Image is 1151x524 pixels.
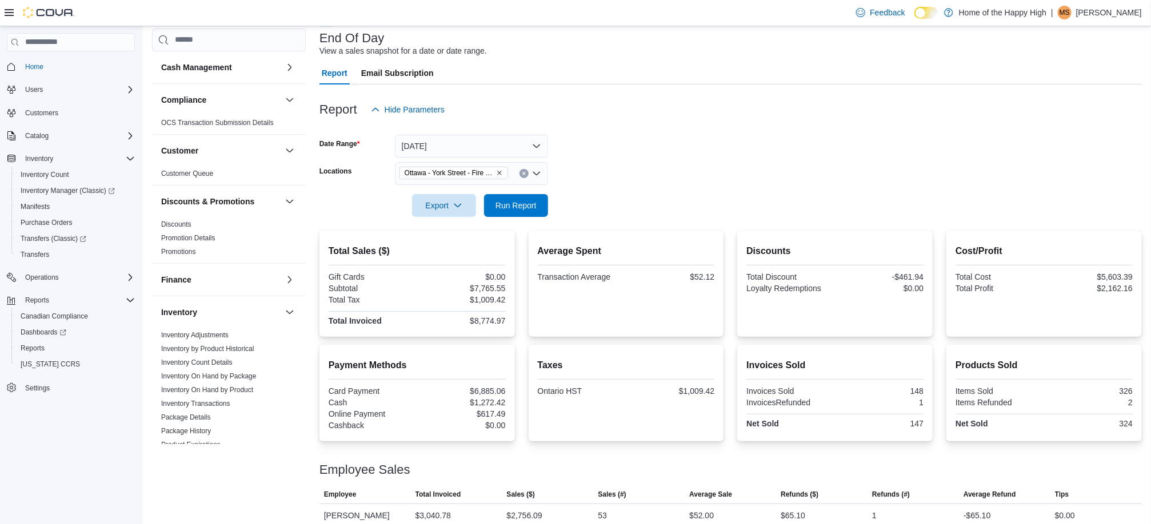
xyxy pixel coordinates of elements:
[484,194,548,217] button: Run Report
[161,196,281,207] button: Discounts & Promotions
[1060,6,1070,19] span: MS
[964,509,990,522] div: -$65.10
[161,400,230,408] a: Inventory Transactions
[385,104,445,115] span: Hide Parameters
[598,490,626,499] span: Sales (#)
[11,340,139,356] button: Reports
[914,7,938,19] input: Dark Mode
[689,509,714,522] div: $52.00
[419,284,506,293] div: $7,765.55
[21,83,47,96] button: Users
[419,421,506,430] div: $0.00
[2,292,139,308] button: Reports
[161,248,196,256] a: Promotions
[419,194,469,217] span: Export
[628,386,714,396] div: $1,009.42
[329,316,382,325] strong: Total Invoiced
[598,509,608,522] div: 53
[1046,386,1133,396] div: 326
[329,358,506,372] h2: Payment Methods
[25,154,53,163] span: Inventory
[419,316,506,325] div: $8,774.97
[361,62,434,84] span: Email Subscription
[161,233,215,243] span: Promotion Details
[1046,398,1133,407] div: 2
[21,129,135,143] span: Catalog
[21,360,80,369] span: [US_STATE] CCRS
[283,144,297,158] button: Customer
[21,250,49,259] span: Transfers
[161,274,191,285] h3: Finance
[161,62,232,73] h3: Cash Management
[161,307,197,318] h3: Inventory
[689,490,732,499] span: Average Sale
[161,399,230,408] span: Inventory Transactions
[161,386,253,394] a: Inventory On Hand by Product
[16,341,135,355] span: Reports
[746,244,924,258] h2: Discounts
[21,271,63,284] button: Operations
[161,413,211,422] span: Package Details
[11,356,139,372] button: [US_STATE] CCRS
[283,195,297,208] button: Discounts & Promotions
[161,274,281,285] button: Finance
[161,385,253,394] span: Inventory On Hand by Product
[161,358,233,367] span: Inventory Count Details
[956,244,1133,258] h2: Cost/Profit
[1055,490,1069,499] span: Tips
[329,386,415,396] div: Card Payment
[21,234,86,243] span: Transfers (Classic)
[322,62,347,84] span: Report
[21,381,54,395] a: Settings
[1046,419,1133,428] div: 324
[872,509,877,522] div: 1
[16,248,54,261] a: Transfers
[161,220,191,229] span: Discounts
[152,167,306,185] div: Customer
[507,490,535,499] span: Sales ($)
[25,85,43,94] span: Users
[964,490,1016,499] span: Average Refund
[956,284,1042,293] div: Total Profit
[21,186,115,195] span: Inventory Manager (Classic)
[16,200,54,213] a: Manifests
[161,94,281,106] button: Compliance
[1046,284,1133,293] div: $2,162.16
[161,145,281,156] button: Customer
[837,419,924,428] div: 147
[161,344,254,353] span: Inventory by Product Historical
[283,93,297,107] button: Compliance
[161,426,211,436] span: Package History
[21,293,54,307] button: Reports
[746,284,833,293] div: Loyalty Redemptions
[25,296,49,305] span: Reports
[16,341,49,355] a: Reports
[16,232,135,245] span: Transfers (Classic)
[2,379,139,396] button: Settings
[419,295,506,304] div: $1,009.42
[21,380,135,394] span: Settings
[21,106,63,120] a: Customers
[161,345,254,353] a: Inventory by Product Historical
[21,312,88,321] span: Canadian Compliance
[161,331,229,339] a: Inventory Adjustments
[366,98,449,121] button: Hide Parameters
[16,325,71,339] a: Dashboards
[538,244,715,258] h2: Average Spent
[161,94,206,106] h3: Compliance
[7,54,135,426] nav: Complex example
[956,386,1042,396] div: Items Sold
[538,386,624,396] div: Ontario HST
[2,269,139,285] button: Operations
[21,218,73,227] span: Purchase Orders
[837,272,924,281] div: -$461.94
[746,272,833,281] div: Total Discount
[1058,6,1072,19] div: Matthew Sheculski
[519,169,529,178] button: Clear input
[538,272,624,281] div: Transaction Average
[161,307,281,318] button: Inventory
[21,170,69,179] span: Inventory Count
[21,271,135,284] span: Operations
[746,386,833,396] div: Invoices Sold
[25,384,50,393] span: Settings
